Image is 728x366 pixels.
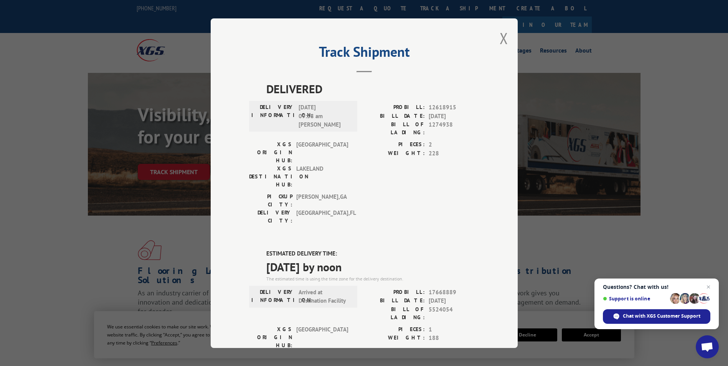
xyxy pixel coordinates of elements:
span: Arrived at Destination Facility [299,288,350,305]
span: [DATE] 09:38 am [PERSON_NAME] [299,103,350,129]
label: DELIVERY INFORMATION: [251,288,295,305]
span: 1 [429,325,479,334]
span: Support is online [603,296,667,302]
span: [GEOGRAPHIC_DATA] , FL [296,209,348,225]
span: 228 [429,149,479,158]
label: DELIVERY INFORMATION: [251,103,295,129]
label: BILL DATE: [364,112,425,120]
h2: Track Shipment [249,46,479,61]
span: 17668889 [429,288,479,297]
label: WEIGHT: [364,149,425,158]
span: 188 [429,334,479,343]
span: 1274938 [429,120,479,137]
span: [DATE] [429,112,479,120]
label: PROBILL: [364,103,425,112]
span: Chat with XGS Customer Support [623,313,700,320]
label: XGS ORIGIN HUB: [249,325,292,349]
label: XGS ORIGIN HUB: [249,140,292,165]
span: [DATE] [429,297,479,305]
span: Close chat [704,282,713,292]
span: 12618915 [429,103,479,112]
span: Questions? Chat with us! [603,284,710,290]
label: ESTIMATED DELIVERY TIME: [266,249,479,258]
div: Chat with XGS Customer Support [603,309,710,324]
label: PROBILL: [364,288,425,297]
span: DELIVERED [266,80,479,97]
div: Open chat [696,335,719,358]
span: 2 [429,140,479,149]
label: BILL OF LADING: [364,120,425,137]
label: PIECES: [364,140,425,149]
div: The estimated time is using the time zone for the delivery destination. [266,275,479,282]
span: [DATE] by noon [266,258,479,275]
label: PIECES: [364,325,425,334]
label: XGS DESTINATION HUB: [249,165,292,189]
span: [GEOGRAPHIC_DATA] [296,325,348,349]
span: [PERSON_NAME] , GA [296,193,348,209]
span: 5524054 [429,305,479,321]
span: [GEOGRAPHIC_DATA] [296,140,348,165]
label: PICKUP CITY: [249,193,292,209]
button: Close modal [500,28,508,48]
label: BILL OF LADING: [364,305,425,321]
span: LAKELAND [296,165,348,189]
label: BILL DATE: [364,297,425,305]
label: DELIVERY CITY: [249,209,292,225]
label: WEIGHT: [364,334,425,343]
